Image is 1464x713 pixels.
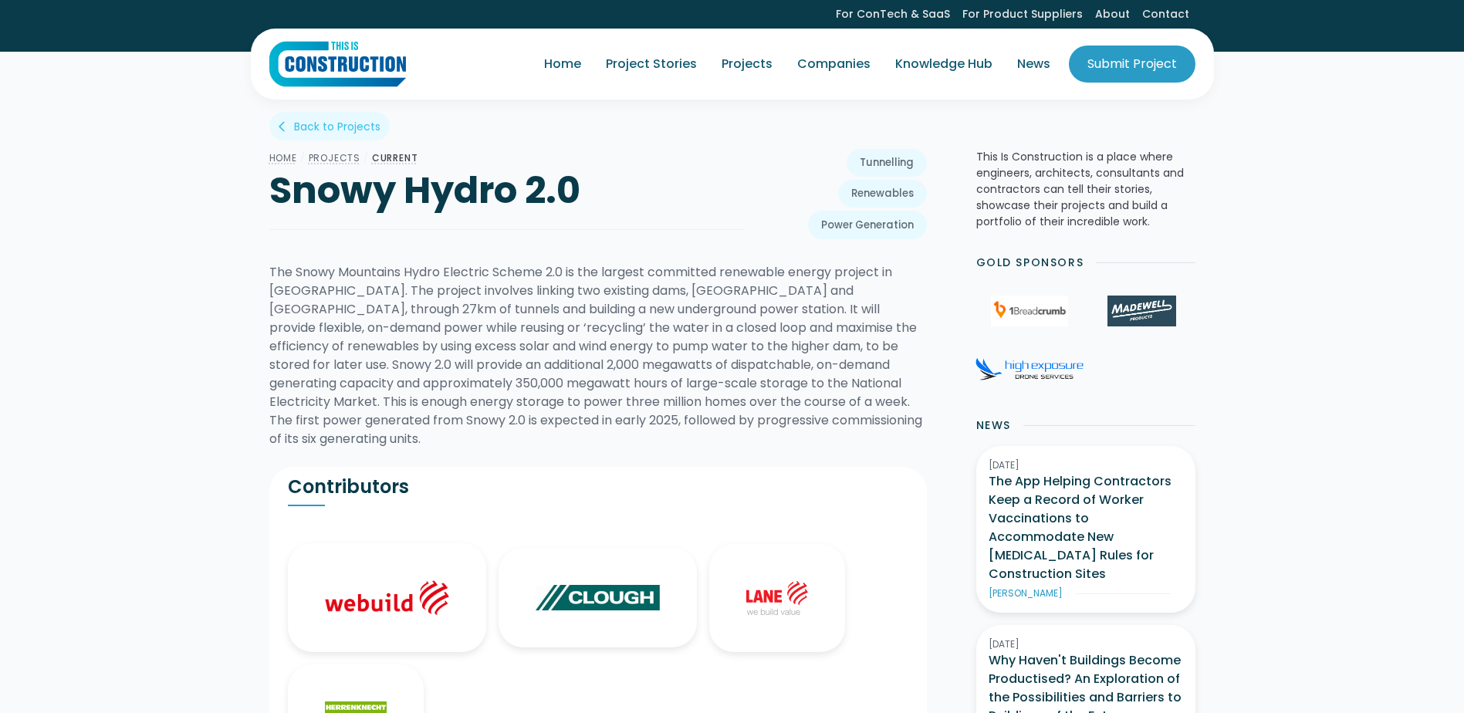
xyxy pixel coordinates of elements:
[976,417,1011,434] h2: News
[976,255,1084,271] h2: Gold Sponsors
[976,149,1195,230] p: This Is Construction is a place where engineers, architects, consultants and contractors can tell...
[279,119,291,134] div: arrow_back_ios
[785,42,883,86] a: Companies
[269,41,406,87] a: home
[297,149,309,167] div: /
[309,151,360,164] a: Projects
[536,585,660,610] img: Clough
[808,211,927,238] a: Power Generation
[1087,55,1177,73] div: Submit Project
[325,701,387,713] img: Herrenknecht
[269,263,927,448] div: The Snowy Mountains Hydro Electric Scheme 2.0 is the largest committed renewable energy project i...
[709,42,785,86] a: Projects
[269,167,744,214] h1: Snowy Hydro 2.0
[360,149,372,167] div: /
[746,581,808,615] img: Lane Construction
[269,151,297,164] a: Home
[989,586,1063,600] div: [PERSON_NAME]
[288,475,598,498] h2: Contributors
[976,446,1195,613] a: [DATE]The App Helping Contractors Keep a Record of Worker Vaccinations to Accommodate New [MEDICA...
[989,472,1183,583] h3: The App Helping Contractors Keep a Record of Worker Vaccinations to Accommodate New [MEDICAL_DATA...
[989,458,1183,472] div: [DATE]
[1069,46,1195,83] a: Submit Project
[269,112,390,140] a: arrow_back_iosBack to Projects
[1107,296,1175,326] img: Madewell Products
[1005,42,1063,86] a: News
[989,637,1183,651] div: [DATE]
[372,151,418,164] a: CURRENT
[838,180,927,208] a: Renewables
[883,42,1005,86] a: Knowledge Hub
[975,357,1084,380] img: High Exposure
[991,296,1068,326] img: 1Breadcrumb
[847,149,927,177] a: Tunnelling
[325,580,449,615] img: Webuild
[532,42,593,86] a: Home
[593,42,709,86] a: Project Stories
[269,41,406,87] img: This Is Construction Logo
[294,119,380,134] div: Back to Projects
